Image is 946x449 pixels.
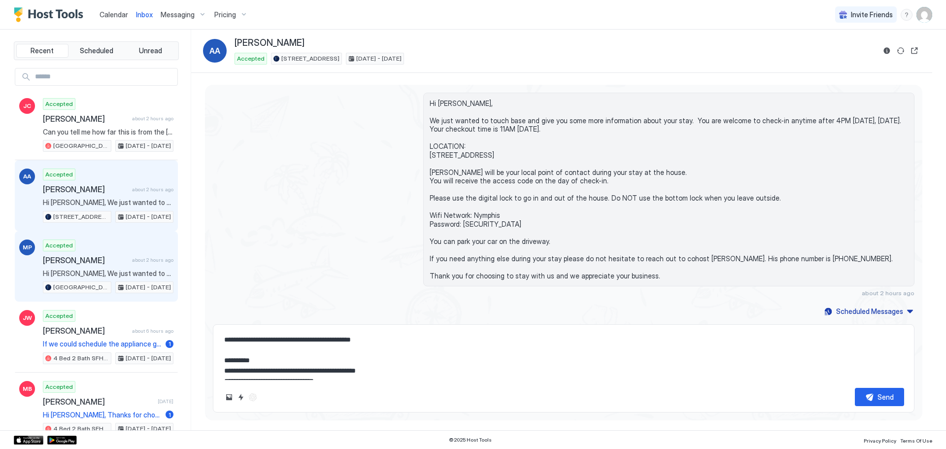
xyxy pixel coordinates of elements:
span: [PERSON_NAME] [43,255,128,265]
button: Quick reply [235,391,247,403]
span: [GEOGRAPHIC_DATA] · Beautiful 3 Bedroom Townhome central to the town [53,283,109,292]
span: [DATE] - [DATE] [126,283,171,292]
div: menu [901,9,912,21]
a: Calendar [100,9,128,20]
span: [DATE] - [DATE] [126,141,171,150]
span: about 2 hours ago [862,289,914,297]
span: JW [23,313,32,322]
a: Terms Of Use [900,435,932,445]
button: Send [855,388,904,406]
span: [DATE] - [DATE] [126,212,171,221]
span: Hi [PERSON_NAME], Thanks for choosing to stay at our house. We are looking forward to host you du... [43,411,162,419]
a: Host Tools Logo [14,7,88,22]
span: [PERSON_NAME] [235,37,304,49]
button: Recent [16,44,68,58]
span: Can you tell me how far this is from the [GEOGRAPHIC_DATA] campus? Thanks. [43,128,173,137]
span: about 2 hours ago [132,115,173,122]
span: Invite Friends [851,10,893,19]
span: 1 [169,340,171,347]
span: [PERSON_NAME] [43,397,154,407]
button: Sync reservation [895,45,907,57]
span: [DATE] - [DATE] [356,54,402,63]
a: Inbox [136,9,153,20]
span: Accepted [45,170,73,179]
span: [GEOGRAPHIC_DATA] way 8C [53,141,109,150]
span: [PERSON_NAME] [43,184,128,194]
span: [STREET_ADDRESS] [53,212,109,221]
span: [DATE] - [DATE] [126,354,171,363]
span: JC [23,102,31,110]
span: Messaging [161,10,195,19]
div: Scheduled Messages [836,306,903,316]
a: Google Play Store [47,436,77,445]
span: Privacy Policy [864,438,896,444]
span: [DATE] [158,398,173,405]
button: Upload image [223,391,235,403]
span: Unread [139,46,162,55]
button: Reservation information [881,45,893,57]
span: Pricing [214,10,236,19]
span: AA [209,45,220,57]
span: Calendar [100,10,128,19]
span: about 6 hours ago [132,328,173,334]
span: Accepted [45,100,73,108]
button: Scheduled [70,44,123,58]
span: Accepted [45,241,73,250]
span: [DATE] - [DATE] [126,424,171,433]
span: Hi [PERSON_NAME], We just wanted to touch base and give you some more information about your stay... [430,99,908,280]
button: Open reservation [909,45,920,57]
span: MB [23,384,32,393]
div: Send [878,392,894,402]
span: 4 Bed 2 Bath SFH in [GEOGRAPHIC_DATA] - [GEOGRAPHIC_DATA] [53,354,109,363]
span: 4 Bed 2 Bath SFH in [GEOGRAPHIC_DATA] - [GEOGRAPHIC_DATA] [53,424,109,433]
span: If we could schedule the appliance guy in the evening what would be a good time ? [43,340,162,348]
span: Accepted [45,311,73,320]
span: Hi [PERSON_NAME], We just wanted to touch base and give you some more information about your stay... [43,269,173,278]
div: User profile [916,7,932,23]
button: Scheduled Messages [823,305,914,318]
span: [PERSON_NAME] [43,326,128,336]
input: Input Field [31,69,177,85]
span: [PERSON_NAME] [43,114,128,124]
span: MP [23,243,32,252]
span: 1 [169,411,171,418]
button: Unread [124,44,176,58]
span: about 2 hours ago [132,186,173,193]
span: Accepted [237,54,265,63]
span: Hi [PERSON_NAME], We just wanted to touch base and give you some more information about your stay... [43,198,173,207]
span: © 2025 Host Tools [449,437,492,443]
a: App Store [14,436,43,445]
span: Recent [31,46,54,55]
span: Accepted [45,382,73,391]
div: tab-group [14,41,179,60]
span: AA [23,172,31,181]
span: Scheduled [80,46,113,55]
span: Terms Of Use [900,438,932,444]
a: Privacy Policy [864,435,896,445]
span: Inbox [136,10,153,19]
span: [STREET_ADDRESS] [281,54,339,63]
span: about 2 hours ago [132,257,173,263]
